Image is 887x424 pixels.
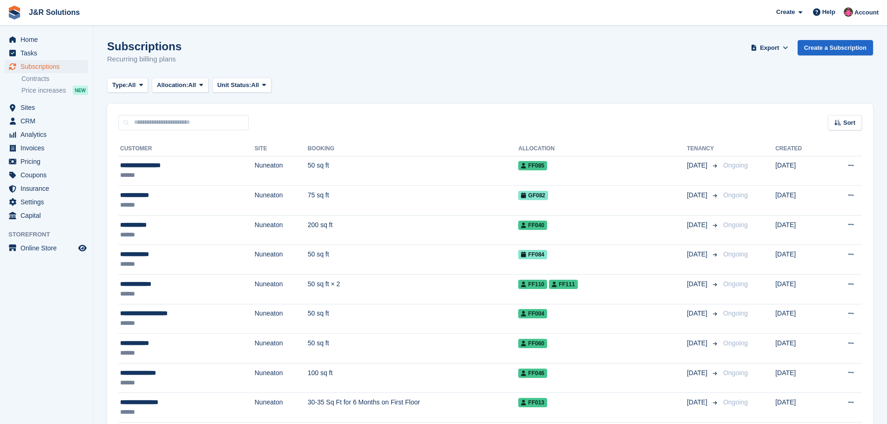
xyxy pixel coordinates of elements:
[518,250,547,259] span: FF084
[157,81,188,90] span: Allocation:
[723,369,748,377] span: Ongoing
[687,338,709,348] span: [DATE]
[8,230,93,239] span: Storefront
[21,74,88,83] a: Contracts
[308,186,519,215] td: 75 sq ft
[518,398,547,407] span: FF013
[255,275,308,304] td: Nuneaton
[20,60,76,73] span: Subscriptions
[687,220,709,230] span: [DATE]
[687,141,719,156] th: Tenancy
[308,141,519,156] th: Booking
[854,8,879,17] span: Account
[308,304,519,334] td: 50 sq ft
[5,168,88,182] a: menu
[5,195,88,209] a: menu
[687,249,709,259] span: [DATE]
[107,40,182,53] h1: Subscriptions
[107,54,182,65] p: Recurring billing plans
[73,86,88,95] div: NEW
[723,280,748,288] span: Ongoing
[255,215,308,245] td: Nuneaton
[760,43,779,53] span: Export
[20,182,76,195] span: Insurance
[255,186,308,215] td: Nuneaton
[5,141,88,155] a: menu
[798,40,873,55] a: Create a Subscription
[518,221,547,230] span: FF040
[5,60,88,73] a: menu
[20,47,76,60] span: Tasks
[518,339,547,348] span: FF060
[255,141,308,156] th: Site
[687,309,709,318] span: [DATE]
[775,245,825,275] td: [DATE]
[844,7,853,17] img: Julie Morgan
[687,190,709,200] span: [DATE]
[255,363,308,393] td: Nuneaton
[5,242,88,255] a: menu
[308,393,519,423] td: 30-35 Sq Ft for 6 Months on First Floor
[21,85,88,95] a: Price increases NEW
[775,186,825,215] td: [DATE]
[775,141,825,156] th: Created
[5,33,88,46] a: menu
[20,242,76,255] span: Online Store
[255,334,308,363] td: Nuneaton
[775,363,825,393] td: [DATE]
[20,209,76,222] span: Capital
[775,304,825,334] td: [DATE]
[723,250,748,258] span: Ongoing
[687,397,709,407] span: [DATE]
[128,81,136,90] span: All
[308,215,519,245] td: 200 sq ft
[20,128,76,141] span: Analytics
[723,191,748,199] span: Ongoing
[107,78,148,93] button: Type: All
[188,81,196,90] span: All
[20,114,76,128] span: CRM
[776,7,795,17] span: Create
[25,5,83,20] a: J&R Solutions
[5,47,88,60] a: menu
[20,195,76,209] span: Settings
[217,81,251,90] span: Unit Status:
[20,33,76,46] span: Home
[308,334,519,363] td: 50 sq ft
[518,191,548,200] span: GF082
[775,215,825,245] td: [DATE]
[723,310,748,317] span: Ongoing
[255,393,308,423] td: Nuneaton
[518,141,687,156] th: Allocation
[5,101,88,114] a: menu
[5,209,88,222] a: menu
[308,363,519,393] td: 100 sq ft
[5,182,88,195] a: menu
[723,162,748,169] span: Ongoing
[775,334,825,363] td: [DATE]
[5,155,88,168] a: menu
[518,369,547,378] span: FF046
[251,81,259,90] span: All
[7,6,21,20] img: stora-icon-8386f47178a22dfd0bd8f6a31ec36ba5ce8667c1dd55bd0f319d3a0aa187defe.svg
[308,245,519,275] td: 50 sq ft
[723,398,748,406] span: Ongoing
[20,141,76,155] span: Invoices
[518,161,547,170] span: FF085
[255,245,308,275] td: Nuneaton
[723,221,748,229] span: Ongoing
[20,168,76,182] span: Coupons
[255,156,308,186] td: Nuneaton
[843,118,855,128] span: Sort
[5,114,88,128] a: menu
[687,161,709,170] span: [DATE]
[518,280,547,289] span: FF110
[749,40,790,55] button: Export
[152,78,209,93] button: Allocation: All
[549,280,578,289] span: FF111
[20,155,76,168] span: Pricing
[118,141,255,156] th: Customer
[20,101,76,114] span: Sites
[308,275,519,304] td: 50 sq ft × 2
[255,304,308,334] td: Nuneaton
